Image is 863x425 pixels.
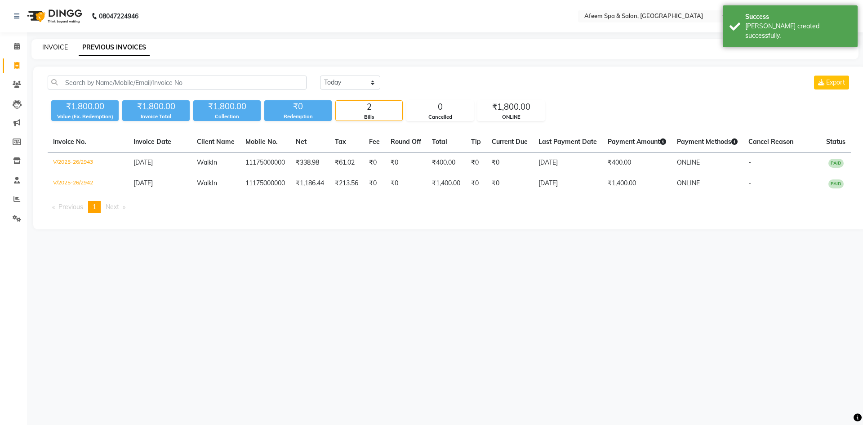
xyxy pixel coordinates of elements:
[48,152,128,174] td: V/2025-26/2943
[329,152,364,174] td: ₹61.02
[486,173,533,194] td: ₹0
[290,173,329,194] td: ₹1,186.44
[264,113,332,121] div: Redemption
[133,158,153,166] span: [DATE]
[745,22,851,40] div: Bill created successfully.
[106,203,119,211] span: Next
[296,138,307,146] span: Net
[533,173,602,194] td: [DATE]
[53,138,86,146] span: Invoice No.
[48,173,128,194] td: V/2025-26/2942
[93,203,96,211] span: 1
[364,173,385,194] td: ₹0
[122,113,190,121] div: Invoice Total
[748,179,751,187] span: -
[48,201,851,213] nav: Pagination
[51,100,119,113] div: ₹1,800.00
[212,158,217,166] span: In
[336,101,402,113] div: 2
[828,159,844,168] span: PAID
[212,179,217,187] span: In
[826,138,845,146] span: Status
[677,158,700,166] span: ONLINE
[133,179,153,187] span: [DATE]
[122,100,190,113] div: ₹1,800.00
[486,152,533,174] td: ₹0
[369,138,380,146] span: Fee
[385,173,427,194] td: ₹0
[290,152,329,174] td: ₹338.98
[602,173,672,194] td: ₹1,400.00
[677,179,700,187] span: ONLINE
[826,78,845,86] span: Export
[466,152,486,174] td: ₹0
[828,179,844,188] span: PAID
[608,138,666,146] span: Payment Amount
[427,152,466,174] td: ₹400.00
[391,138,421,146] span: Round Off
[240,152,290,174] td: 11175000000
[602,152,672,174] td: ₹400.00
[748,138,793,146] span: Cancel Reason
[329,173,364,194] td: ₹213.56
[364,152,385,174] td: ₹0
[478,113,544,121] div: ONLINE
[466,173,486,194] td: ₹0
[193,100,261,113] div: ₹1,800.00
[432,138,447,146] span: Total
[245,138,278,146] span: Mobile No.
[335,138,346,146] span: Tax
[193,113,261,121] div: Collection
[533,152,602,174] td: [DATE]
[197,158,212,166] span: Walk
[240,173,290,194] td: 11175000000
[385,152,427,174] td: ₹0
[197,179,212,187] span: Walk
[23,4,85,29] img: logo
[427,173,466,194] td: ₹1,400.00
[58,203,83,211] span: Previous
[42,43,68,51] a: INVOICE
[538,138,597,146] span: Last Payment Date
[99,4,138,29] b: 08047224946
[478,101,544,113] div: ₹1,800.00
[814,76,849,89] button: Export
[79,40,150,56] a: PREVIOUS INVOICES
[471,138,481,146] span: Tip
[336,113,402,121] div: Bills
[407,101,473,113] div: 0
[133,138,171,146] span: Invoice Date
[407,113,473,121] div: Cancelled
[748,158,751,166] span: -
[492,138,528,146] span: Current Due
[51,113,119,121] div: Value (Ex. Redemption)
[745,12,851,22] div: Success
[264,100,332,113] div: ₹0
[48,76,307,89] input: Search by Name/Mobile/Email/Invoice No
[197,138,235,146] span: Client Name
[677,138,738,146] span: Payment Methods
